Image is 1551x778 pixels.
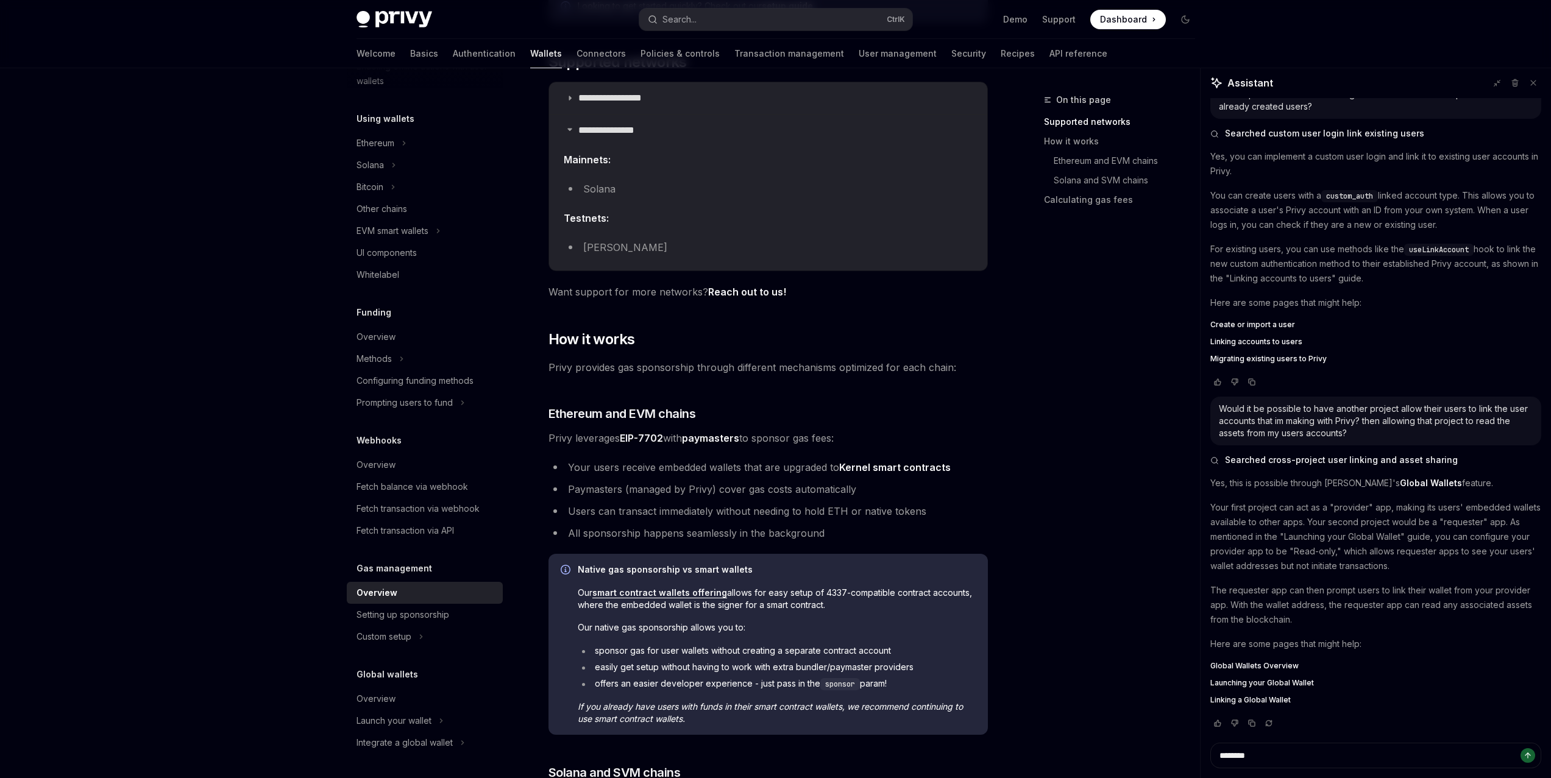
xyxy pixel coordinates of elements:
[1210,320,1541,330] a: Create or import a user
[548,359,988,376] span: Privy provides gas sponsorship through different mechanisms optimized for each chain:
[1210,500,1541,573] p: Your first project can act as a "provider" app, making its users' embedded wallets available to o...
[1210,637,1541,651] p: Here are some pages that might help:
[357,735,453,750] div: Integrate a global wallet
[578,661,976,673] li: easily get setup without having to work with extra bundler/paymaster providers
[1227,76,1273,90] span: Assistant
[1210,242,1541,286] p: For existing users, you can use methods like the hook to link the new custom authentication metho...
[708,286,786,299] a: Reach out to us!
[1090,10,1166,29] a: Dashboard
[1244,717,1259,729] button: Copy chat response
[1227,376,1242,388] button: Vote that response was not good
[357,561,432,576] h5: Gas management
[1003,13,1027,26] a: Demo
[1042,13,1076,26] a: Support
[548,330,635,349] span: How it works
[1326,191,1373,201] span: custom_auth
[357,330,396,344] div: Overview
[347,132,503,154] button: Toggle Ethereum section
[564,154,611,166] strong: Mainnets:
[347,154,503,176] button: Toggle Solana section
[357,11,432,28] img: dark logo
[1210,661,1541,671] a: Global Wallets Overview
[357,352,392,366] div: Methods
[357,667,418,682] h5: Global wallets
[1225,127,1424,140] span: Searched custom user login link existing users
[357,585,397,600] div: Overview
[347,520,503,542] a: Fetch transaction via API
[357,39,396,68] a: Welcome
[1210,149,1541,179] p: Yes, you can implement a custom user login and link it to existing user accounts in Privy.
[620,432,663,445] a: EIP-7702
[347,264,503,286] a: Whitelabel
[357,607,449,622] div: Setting up sponsorship
[357,136,394,150] div: Ethereum
[357,501,480,516] div: Fetch transaction via webhook
[357,246,417,260] div: UI components
[1210,695,1291,705] span: Linking a Global Wallet
[548,525,988,542] li: All sponsorship happens seamlessly in the background
[1210,743,1541,768] textarea: Ask a question...
[347,392,503,414] button: Toggle Prompting users to fund section
[357,433,402,448] h5: Webhooks
[347,476,503,498] a: Fetch balance via webhook
[410,39,438,68] a: Basics
[453,39,516,68] a: Authentication
[1044,112,1205,132] a: Supported networks
[357,458,396,472] div: Overview
[887,15,905,24] span: Ctrl K
[1210,337,1541,347] a: Linking accounts to users
[347,582,503,604] a: Overview
[347,348,503,370] button: Toggle Methods section
[1210,127,1541,140] button: Searched custom user login link existing users
[639,9,912,30] button: Open search
[1210,678,1314,688] span: Launching your Global Wallet
[734,39,844,68] a: Transaction management
[357,202,407,216] div: Other chains
[347,498,503,520] a: Fetch transaction via webhook
[1176,10,1195,29] button: Toggle dark mode
[347,688,503,710] a: Overview
[578,621,976,634] span: Our native gas sponsorship allows you to:
[357,267,399,282] div: Whitelabel
[839,461,951,474] a: Kernel smart contracts
[1210,354,1541,364] a: Migrating existing users to Privy
[1244,376,1259,388] button: Copy chat response
[1044,132,1205,151] a: How it works
[1219,88,1533,113] div: can I implement a custom user login as well as set it as an option to link to already created users?
[1521,748,1535,763] button: Send message
[1044,190,1205,210] a: Calculating gas fees
[1210,320,1295,330] span: Create or import a user
[347,732,503,754] button: Toggle Integrate a global wallet section
[1100,13,1147,26] span: Dashboard
[1210,337,1302,347] span: Linking accounts to users
[578,564,753,575] strong: Native gas sponsorship vs smart wallets
[1227,717,1242,729] button: Vote that response was not good
[1210,188,1541,232] p: You can create users with a linked account type. This allows you to associate a user's Privy acco...
[357,713,431,728] div: Launch your wallet
[564,180,973,197] li: Solana
[859,39,937,68] a: User management
[1210,678,1541,688] a: Launching your Global Wallet
[564,212,609,224] strong: Testnets:
[1262,717,1276,729] button: Reload last chat
[578,587,976,611] span: Our allows for easy setup of 4337-compatible contract accounts, where the embedded wallet is the ...
[1409,245,1469,255] span: useLinkAccount
[548,405,696,422] span: Ethereum and EVM chains
[347,242,503,264] a: UI components
[548,503,988,520] li: Users can transact immediately without needing to hold ETH or native tokens
[1210,583,1541,627] p: The requester app can then prompt users to link their wallet from your provider app. With the wal...
[357,395,453,410] div: Prompting users to fund
[1001,39,1035,68] a: Recipes
[1225,454,1458,466] span: Searched cross-project user linking and asset sharing
[1210,295,1541,310] p: Here are some pages that might help:
[347,326,503,348] a: Overview
[1044,151,1205,171] a: Ethereum and EVM chains
[1400,478,1462,488] strong: Global Wallets
[682,432,739,444] strong: paymasters
[357,111,414,126] h5: Using wallets
[357,691,396,706] div: Overview
[347,454,503,476] a: Overview
[578,645,976,657] li: sponsor gas for user wallets without creating a separate contract account
[347,626,503,648] button: Toggle Custom setup section
[1210,354,1327,364] span: Migrating existing users to Privy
